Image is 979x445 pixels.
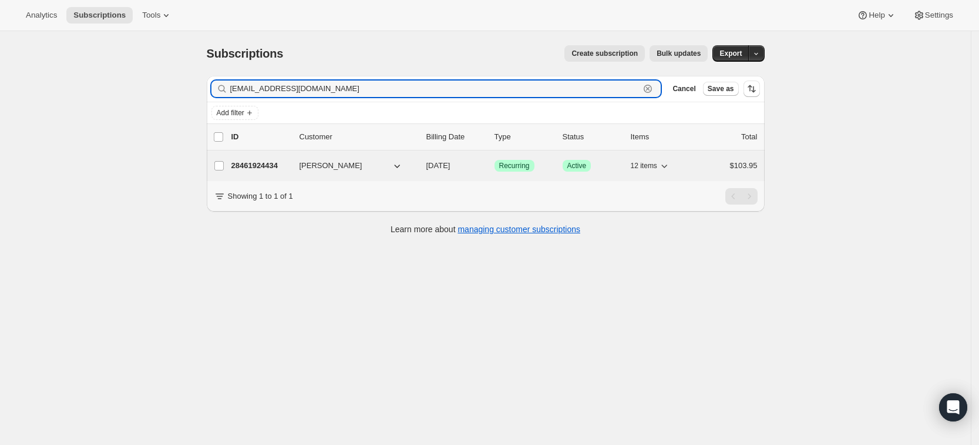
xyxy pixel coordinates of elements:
[494,131,553,143] div: Type
[499,161,530,170] span: Recurring
[66,7,133,24] button: Subscriptions
[567,161,587,170] span: Active
[925,11,953,20] span: Settings
[564,45,645,62] button: Create subscription
[869,11,884,20] span: Help
[426,161,450,170] span: [DATE]
[457,225,580,234] a: managing customer subscriptions
[708,84,734,93] span: Save as
[631,158,670,174] button: 12 items
[741,131,757,143] p: Total
[26,11,57,20] span: Analytics
[719,49,742,58] span: Export
[631,131,689,143] div: Items
[563,131,621,143] p: Status
[703,82,739,96] button: Save as
[231,158,758,174] div: 28461924434[PERSON_NAME][DATE]SuccessRecurringSuccessActive12 items$103.95
[939,393,967,421] div: Open Intercom Messenger
[730,161,758,170] span: $103.95
[231,160,290,172] p: 28461924434
[300,160,362,172] span: [PERSON_NAME]
[712,45,749,62] button: Export
[73,11,126,20] span: Subscriptions
[725,188,758,205] nav: Pagination
[391,223,580,235] p: Learn more about
[426,131,485,143] p: Billing Date
[292,156,410,175] button: [PERSON_NAME]
[142,11,160,20] span: Tools
[631,161,657,170] span: 12 items
[743,81,760,97] button: Sort the results
[231,131,290,143] p: ID
[231,131,758,143] div: IDCustomerBilling DateTypeStatusItemsTotal
[217,108,244,118] span: Add filter
[211,106,258,120] button: Add filter
[657,49,701,58] span: Bulk updates
[19,7,64,24] button: Analytics
[906,7,960,24] button: Settings
[228,190,293,202] p: Showing 1 to 1 of 1
[571,49,638,58] span: Create subscription
[300,131,417,143] p: Customer
[668,82,700,96] button: Cancel
[207,47,284,60] span: Subscriptions
[642,83,654,95] button: Clear
[672,84,695,93] span: Cancel
[230,81,640,97] input: Filter subscribers
[650,45,708,62] button: Bulk updates
[135,7,179,24] button: Tools
[850,7,903,24] button: Help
